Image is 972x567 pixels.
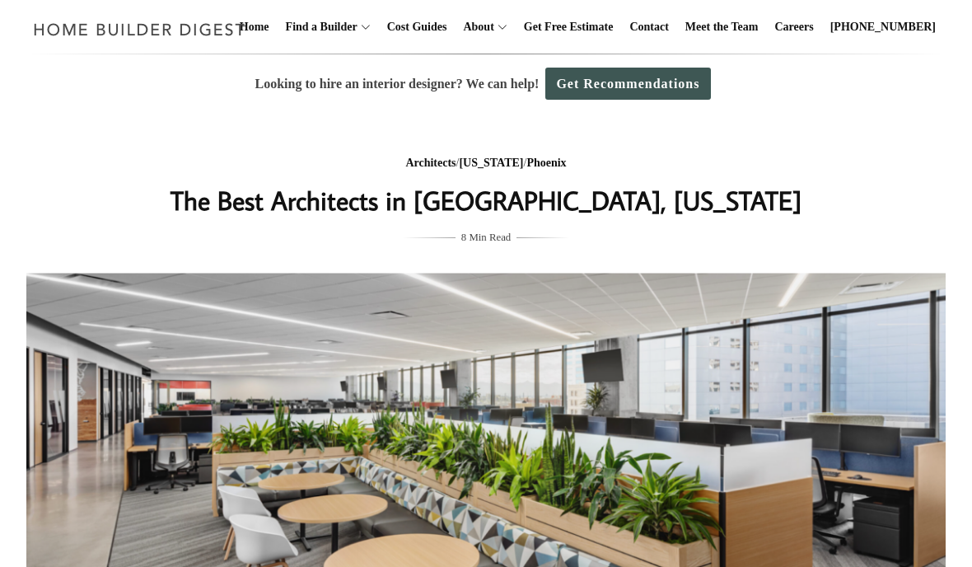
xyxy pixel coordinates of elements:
[461,228,511,246] span: 8 Min Read
[26,13,253,45] img: Home Builder Digest
[279,1,357,54] a: Find a Builder
[526,157,566,169] a: Phoenix
[381,1,454,54] a: Cost Guides
[459,157,523,169] a: [US_STATE]
[405,157,456,169] a: Architects
[545,68,710,100] a: Get Recommendations
[679,1,765,54] a: Meet the Team
[233,1,276,54] a: Home
[769,1,820,54] a: Careers
[824,1,942,54] a: [PHONE_NUMBER]
[623,1,675,54] a: Contact
[517,1,620,54] a: Get Free Estimate
[157,153,815,174] div: / /
[456,1,493,54] a: About
[157,180,815,220] h1: The Best Architects in [GEOGRAPHIC_DATA], [US_STATE]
